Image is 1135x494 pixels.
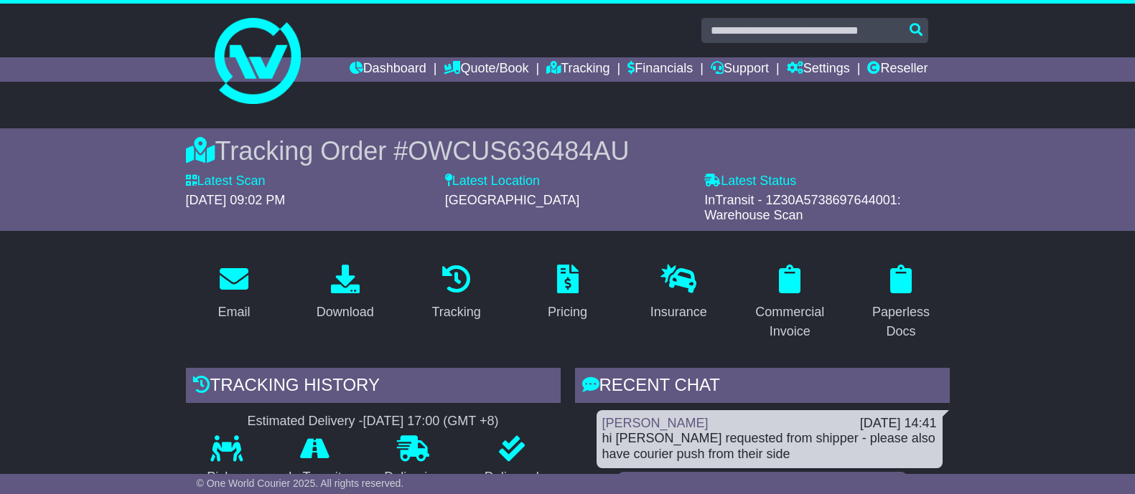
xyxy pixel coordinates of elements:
span: OWCUS636484AU [408,136,629,166]
a: Tracking [546,57,609,82]
label: Latest Status [704,174,796,189]
a: Insurance [641,260,716,327]
div: hi [PERSON_NAME] requested from shipper - please also have courier push from their side [602,431,937,462]
a: Paperless Docs [853,260,950,346]
span: [GEOGRAPHIC_DATA] [445,193,579,207]
label: Latest Scan [186,174,266,189]
a: Support [711,57,769,82]
div: Estimated Delivery - [186,414,561,429]
a: Financials [627,57,693,82]
a: Settings [787,57,850,82]
div: Commercial Invoice [751,303,829,341]
div: RECENT CHAT [575,368,950,407]
div: Pricing [548,303,587,322]
a: Commercial Invoice [742,260,839,346]
a: Dashboard [350,57,426,82]
div: Download [317,303,374,322]
div: [DATE] 14:41 [860,416,937,432]
div: Tracking [431,303,480,322]
p: Delivering [363,470,464,485]
span: © One World Courier 2025. All rights reserved. [197,478,404,489]
a: Pricing [538,260,597,327]
span: InTransit - 1Z30A5738697644001: Warehouse Scan [704,193,901,223]
div: [DATE] 17:00 (GMT +8) [363,414,499,429]
div: Insurance [650,303,707,322]
p: Delivered [463,470,561,485]
span: [DATE] 09:02 PM [186,193,286,207]
div: Email [218,303,250,322]
a: Download [307,260,383,327]
p: In Transit [267,470,363,485]
div: Tracking Order # [186,136,950,166]
a: Quote/Book [444,57,528,82]
div: Paperless Docs [862,303,940,341]
a: [PERSON_NAME] [602,416,709,430]
a: Tracking [422,260,490,327]
label: Latest Location [445,174,540,189]
p: Pickup [186,470,268,485]
a: Email [208,260,259,327]
div: Tracking history [186,368,561,407]
a: Reseller [867,57,928,82]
